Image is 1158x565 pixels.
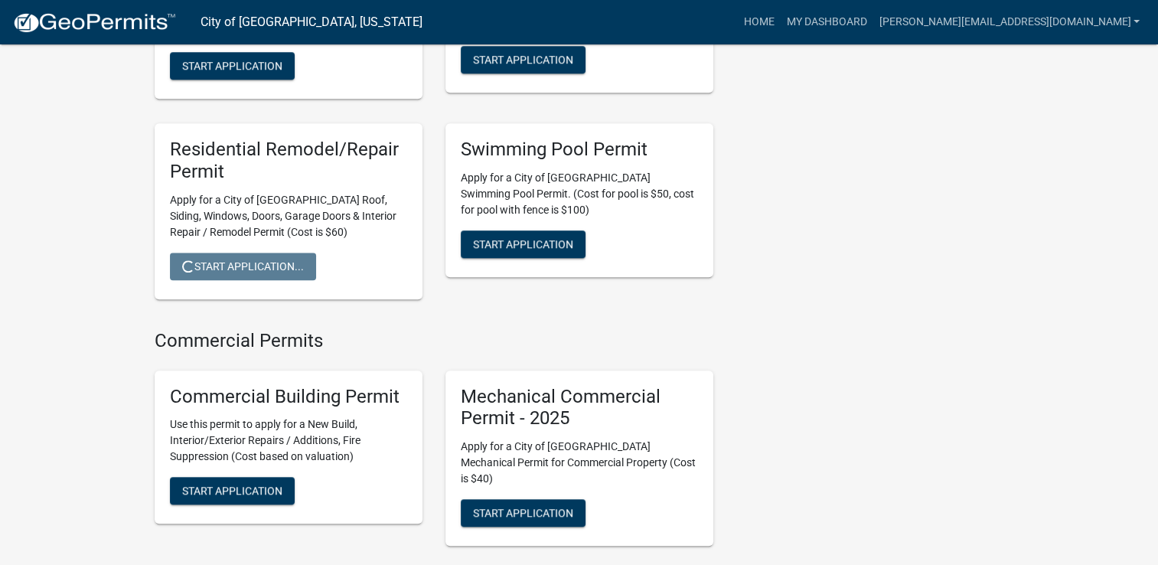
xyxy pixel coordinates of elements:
button: Start Application [170,477,295,505]
p: Apply for a City of [GEOGRAPHIC_DATA] Mechanical Permit for Commercial Property (Cost is $40) [461,439,698,487]
a: Home [737,8,780,37]
button: Start Application [461,499,586,527]
a: City of [GEOGRAPHIC_DATA], [US_STATE] [201,9,422,35]
button: Start Application [170,52,295,80]
span: Start Application... [182,260,304,272]
span: Start Application [473,507,573,519]
h4: Commercial Permits [155,330,713,352]
span: Start Application [182,60,282,72]
p: Apply for a City of [GEOGRAPHIC_DATA] Swimming Pool Permit. (Cost for pool is $50, cost for pool ... [461,170,698,218]
button: Start Application [461,230,586,258]
span: Start Application [473,238,573,250]
span: Start Application [473,54,573,66]
button: Start Application... [170,253,316,280]
h5: Mechanical Commercial Permit - 2025 [461,386,698,430]
h5: Residential Remodel/Repair Permit [170,139,407,183]
span: Start Application [182,485,282,497]
a: My Dashboard [780,8,873,37]
a: [PERSON_NAME][EMAIL_ADDRESS][DOMAIN_NAME] [873,8,1146,37]
h5: Commercial Building Permit [170,386,407,408]
h5: Swimming Pool Permit [461,139,698,161]
p: Apply for a City of [GEOGRAPHIC_DATA] Roof, Siding, Windows, Doors, Garage Doors & Interior Repai... [170,192,407,240]
p: Use this permit to apply for a New Build, Interior/Exterior Repairs / Additions, Fire Suppression... [170,416,407,465]
button: Start Application [461,46,586,73]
